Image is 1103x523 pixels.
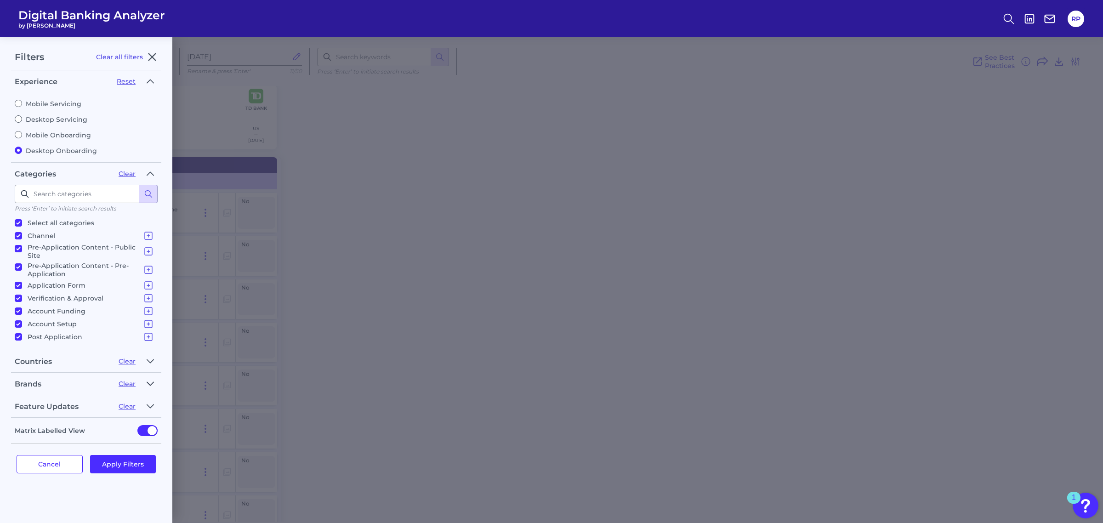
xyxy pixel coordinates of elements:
input: Mobile Servicing [15,100,22,107]
input: Desktop Servicing [15,115,22,123]
label: Mobile Servicing [15,100,158,108]
input: Pre-Application Content - Pre-Application [15,263,22,271]
button: Clear [119,357,136,365]
p: Post Application [28,331,154,342]
input: Select all categories [15,219,22,227]
input: Pre-Application Content - Public Site [15,245,22,252]
div: Experience [15,77,109,86]
button: Open Resource Center, 1 new notification [1073,493,1098,518]
h2: Filters [15,51,44,63]
button: RP [1068,11,1084,27]
input: Application Form [15,282,22,289]
button: Account Setup [143,318,154,330]
input: Channel [15,232,22,239]
button: Clear [119,170,136,178]
label: Desktop Servicing [15,115,158,124]
span: Digital Banking Analyzer [18,8,165,22]
button: Clear [119,380,136,388]
button: Clear all filters [96,53,143,61]
p: Account Funding [28,306,154,317]
p: Application Form [28,280,154,291]
div: Categories [15,170,111,178]
div: Brands [15,380,111,388]
span: by [PERSON_NAME] [18,22,165,29]
label: Matrix Labelled View [15,426,85,435]
button: Verification & Approval [143,293,154,304]
label: Desktop Onboarding [15,147,158,155]
button: Cancel [17,455,83,473]
input: Mobile Onboarding [15,131,22,138]
div: 1 [1072,498,1076,510]
p: Account Setup [28,318,154,330]
button: Channel [143,230,154,241]
p: Pre-Application Content - Pre-Application [28,261,154,278]
p: Channel [28,230,154,241]
p: Select all categories [28,217,94,228]
label: Mobile Onboarding [15,131,158,139]
p: Pre-Application Content - Public Site [28,243,154,260]
input: Search categories [15,185,158,203]
input: Desktop Onboarding [15,147,22,154]
div: Feature Updates [15,402,111,411]
button: Pre-Application Content - Pre-Application [143,264,154,275]
input: Verification & Approval [15,295,22,302]
button: Reset [117,77,136,85]
button: Apply Filters [90,455,156,473]
button: Application Form [143,280,154,291]
div: Countries [15,357,111,366]
p: Press ‘Enter’ to initiate search results [15,205,158,212]
button: Account Funding [143,306,154,317]
button: Pre-Application Content - Public Site [143,246,154,257]
button: Clear [119,402,136,410]
input: Account Funding [15,307,22,315]
input: Account Setup [15,320,22,328]
input: Post Application [15,333,22,341]
button: Post Application [143,331,154,342]
p: Verification & Approval [28,293,154,304]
